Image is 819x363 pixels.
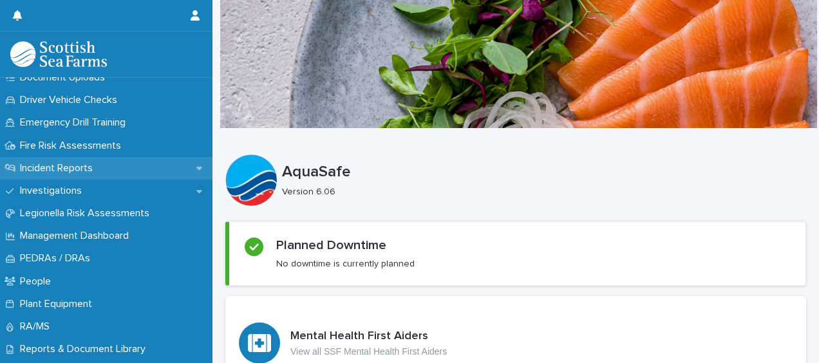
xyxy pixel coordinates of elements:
[15,185,92,197] p: Investigations
[15,140,131,152] p: Fire Risk Assessments
[15,343,156,355] p: Reports & Document Library
[15,162,103,174] p: Incident Reports
[15,321,60,333] p: RA/MS
[15,275,61,288] p: People
[15,116,136,129] p: Emergency Drill Training
[276,237,386,253] h2: Planned Downtime
[276,258,415,270] p: No downtime is currently planned
[282,163,801,181] p: AquaSafe
[15,298,102,310] p: Plant Equipment
[290,330,447,344] h3: Mental Health First Aiders
[15,207,160,219] p: Legionella Risk Assessments
[15,252,100,265] p: PEDRAs / DRAs
[15,94,127,106] p: Driver Vehicle Checks
[10,41,107,67] img: bPIBxiqnSb2ggTQWdOVV
[282,187,796,198] p: Version 6.06
[15,71,115,84] p: Document Uploads
[15,230,139,242] p: Management Dashboard
[290,346,447,357] p: View all SSF Mental Health First Aiders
